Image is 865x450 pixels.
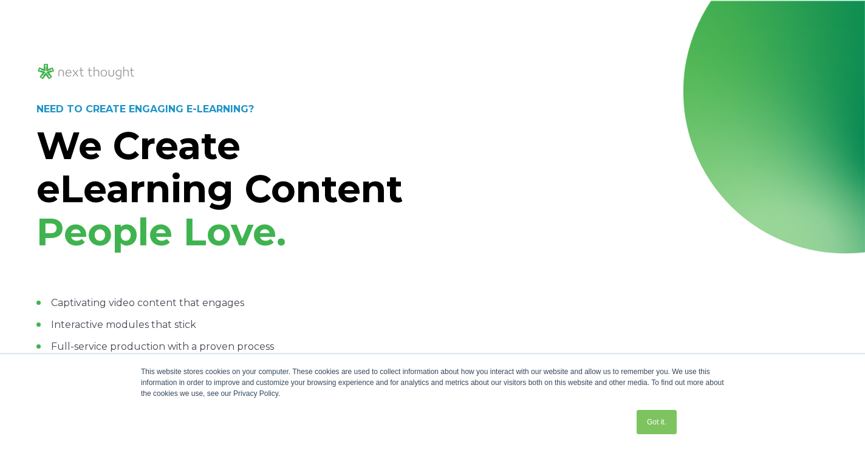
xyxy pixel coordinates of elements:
span: Full-service production with a proven process [51,341,274,352]
strong: NEED TO CREATE ENGAGING E-LEARNING? [36,103,254,115]
span: Interactive modules that stick [51,319,196,330]
strong: We Create eLearning Content [36,123,403,212]
span: Captivating video content that engages [51,297,244,309]
iframe: Next-Gen Learning Experiences [465,105,805,296]
a: Got it. [637,410,677,434]
img: NT_Logo_LightMode [36,62,136,82]
div: This website stores cookies on your computer. These cookies are used to collect information about... [141,366,724,399]
span: People Love. [36,209,286,255]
